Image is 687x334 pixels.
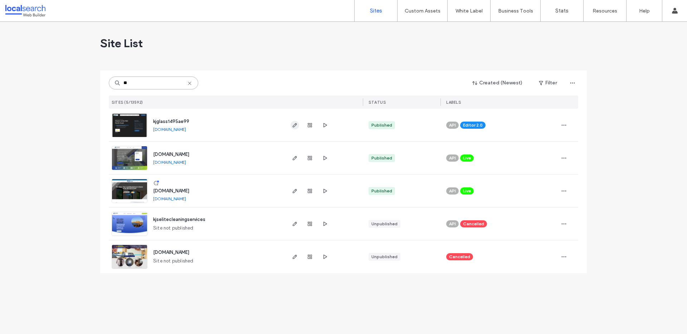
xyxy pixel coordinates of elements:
[405,8,440,14] label: Custom Assets
[498,8,533,14] label: Business Tools
[463,188,471,194] span: Live
[153,217,205,222] a: kjselitecleaningservices
[112,100,143,105] span: SITES (5/13592)
[153,127,186,132] a: [DOMAIN_NAME]
[532,77,564,89] button: Filter
[371,188,392,194] div: Published
[449,254,470,260] span: Cancelled
[153,250,189,255] a: [DOMAIN_NAME]
[153,152,189,157] a: [DOMAIN_NAME]
[555,8,569,14] label: Stats
[153,196,186,201] a: [DOMAIN_NAME]
[153,257,194,265] span: Site not published
[455,8,483,14] label: White Label
[593,8,617,14] label: Resources
[463,122,483,128] span: Editor 2.0
[371,221,398,227] div: Unpublished
[463,221,484,227] span: Cancelled
[449,155,456,161] span: API
[153,225,194,232] span: Site not published
[449,188,456,194] span: API
[16,5,31,11] span: Help
[369,100,386,105] span: STATUS
[370,8,382,14] label: Sites
[463,155,471,161] span: Live
[371,155,392,161] div: Published
[446,100,461,105] span: LABELS
[371,254,398,260] div: Unpublished
[466,77,529,89] button: Created (Newest)
[153,159,186,165] a: [DOMAIN_NAME]
[100,36,143,50] span: Site List
[639,8,650,14] label: Help
[153,188,189,193] a: [DOMAIN_NAME]
[449,122,456,128] span: API
[153,119,189,124] a: kjglass1495ae99
[449,221,456,227] span: API
[371,122,392,128] div: Published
